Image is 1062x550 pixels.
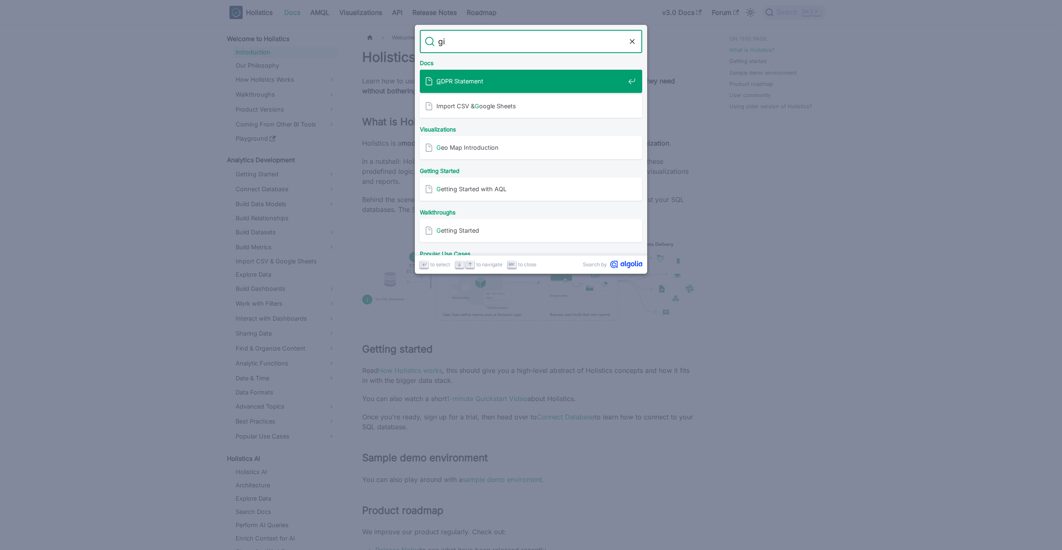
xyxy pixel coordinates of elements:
[436,226,625,234] span: etting Started
[418,161,644,178] div: Getting Started
[420,70,642,93] a: GDPR Statement
[420,95,642,118] a: Import CSV &Google Sheets
[418,244,644,260] div: Popular Use Cases
[476,260,502,268] span: to navigate
[475,102,479,110] mark: G
[518,260,536,268] span: to close
[430,260,450,268] span: to select
[436,78,441,85] mark: G
[436,227,441,234] mark: G
[509,261,515,268] svg: Escape key
[421,261,427,268] svg: Enter key
[436,144,441,151] mark: G
[610,260,642,268] svg: Algolia
[436,102,625,110] span: Import CSV & oogle Sheets
[467,261,473,268] svg: Arrow up
[583,260,642,268] a: Search byAlgolia
[420,178,642,201] a: Getting Started with AQL
[456,261,463,268] svg: Arrow down
[420,219,642,242] a: Getting Started
[418,53,644,70] div: Docs
[418,119,644,136] div: Visualizations
[436,144,625,151] span: eo Map Introduction
[583,260,607,268] span: Search by
[627,37,637,46] button: Clear the query
[418,202,644,219] div: Walkthroughs
[436,77,625,85] span: DPR Statement
[436,185,441,192] mark: G
[435,30,627,53] input: Search docs
[420,136,642,159] a: Geo Map Introduction
[436,185,625,193] span: etting Started with AQL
